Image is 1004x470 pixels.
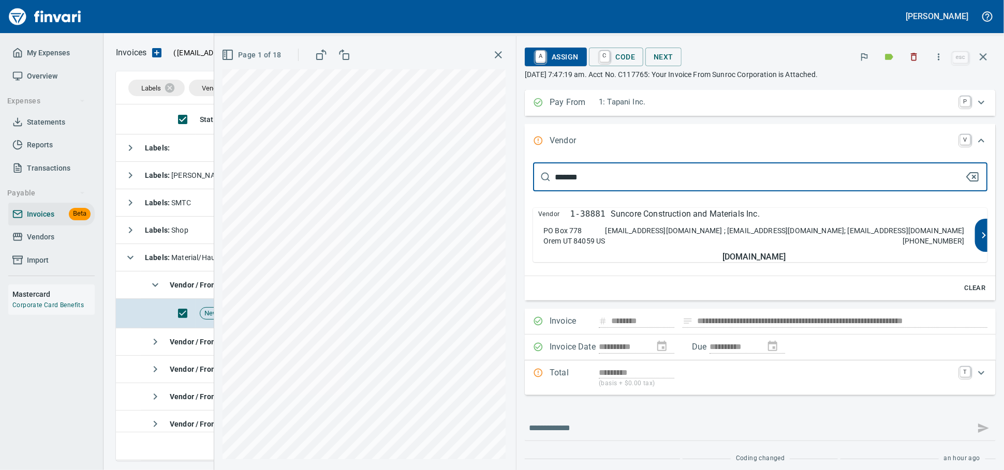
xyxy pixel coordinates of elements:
span: Beta [69,208,91,220]
span: Vendor / From [202,84,243,92]
a: P [960,96,970,107]
button: More [927,46,950,68]
strong: Vendor / From : [170,420,221,428]
img: Finvari [6,4,84,29]
div: Expand [525,90,996,116]
a: Reports [8,133,95,157]
strong: Vendor / From : [170,365,221,373]
span: Statements [27,116,65,129]
span: Labels [141,84,161,92]
button: Page 1 of 18 [219,46,286,65]
h6: Mastercard [12,289,95,300]
a: V [960,134,970,145]
strong: Vendor / From : [170,281,221,289]
span: Status [200,113,235,126]
span: Invoices [27,208,54,221]
span: [PERSON_NAME] [PERSON_NAME] Co. Inc (1-10808) [170,365,394,373]
span: Status [200,113,222,126]
strong: Labels : [145,171,171,179]
button: Clear [958,280,992,296]
span: Suncore Construction and Materials Inc. (1-38881) [170,338,388,346]
a: Corporate Card Benefits [12,301,84,309]
button: Next [645,48,682,67]
button: [PERSON_NAME] [904,8,971,24]
strong: Vendor / From : [170,338,221,346]
a: Vendors [8,225,95,249]
a: Import [8,249,95,272]
a: My Expenses [8,41,95,65]
div: Expand [525,360,996,395]
h5: [PERSON_NAME] [906,11,968,22]
p: Total [550,367,599,389]
p: Orem UT 84059 US [543,236,605,246]
div: Vendor / From [189,80,267,96]
p: Suncore Construction and Materials Inc. [611,208,760,220]
p: Pay From [550,96,599,110]
span: Sunroc Corporation <[EMAIL_ADDRESS][DOMAIN_NAME]> [170,281,412,289]
span: Page 1 of 18 [224,49,282,62]
nav: breadcrumb [116,47,146,59]
span: Coding changed [736,453,785,464]
span: Overview [27,70,57,83]
p: Vendor [550,134,599,148]
span: [PERSON_NAME] dba [PERSON_NAME] Dump Trucking (6-22927) [170,420,435,428]
button: Upload an Invoice [146,47,167,59]
span: Material/Hauling [145,253,227,262]
p: 1: Tapani Inc. [599,96,954,108]
span: Code [597,48,636,66]
span: SMTC [145,199,191,207]
h5: [DOMAIN_NAME] [538,251,970,262]
span: This records your message into the invoice and notifies anyone mentioned [971,416,996,441]
span: Payable [7,187,85,200]
strong: Vendor / From : [170,392,221,401]
span: My Expenses [27,47,70,59]
a: Transactions [8,157,95,180]
span: Shop [145,226,188,234]
strong: Labels : [145,199,171,207]
button: AAssign [525,48,586,66]
strong: Labels : [145,253,171,262]
p: 1-38881 [570,208,606,220]
strong: Labels : [145,226,171,234]
span: an hour ago [944,453,980,464]
span: Assign [533,48,578,66]
p: PO Box 778 [543,225,582,236]
p: Invoices [116,47,146,59]
span: Reports [27,139,53,151]
button: Payable [3,184,90,203]
div: Expand [525,124,996,158]
a: Statements [8,111,95,134]
a: InvoicesBeta [8,203,95,226]
span: Vendor [538,208,570,220]
span: Clear [961,282,989,294]
span: [PERSON_NAME] [145,171,228,179]
span: Close invoice [950,44,996,69]
a: A [536,51,545,62]
span: Expenses [7,95,85,108]
button: Discard [903,46,925,68]
p: [PHONE_NUMBER] [903,236,965,246]
button: Flag [853,46,876,68]
span: Import [27,254,49,267]
span: New [200,309,222,319]
span: Transactions [27,162,70,175]
p: [EMAIL_ADDRESS][DOMAIN_NAME] ; [EMAIL_ADDRESS][DOMAIN_NAME]; [EMAIL_ADDRESS][DOMAIN_NAME] [606,225,965,236]
div: Expand [525,158,996,300]
a: T [960,367,970,377]
p: (basis + $0.00 tax) [599,378,954,389]
span: [EMAIL_ADDRESS][DOMAIN_NAME] [176,48,295,58]
button: CCode [589,48,644,66]
a: Overview [8,65,95,88]
a: esc [953,52,968,63]
button: Vendor1-38881Suncore Construction and Materials Inc.PO Box 778Orem UT 84059 US[EMAIL_ADDRESS][DOM... [533,208,987,262]
p: [DATE] 7:47:19 am. Acct No. C117765: Your Invoice From Sunroc Corporation is Attached. [525,69,996,80]
button: Expenses [3,92,90,111]
a: C [600,51,610,62]
span: Vendors [27,231,54,244]
button: Labels [878,46,900,68]
span: Next [654,51,673,64]
div: Labels [128,80,185,96]
strong: Labels : [145,144,170,152]
p: ( ) [167,48,298,58]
